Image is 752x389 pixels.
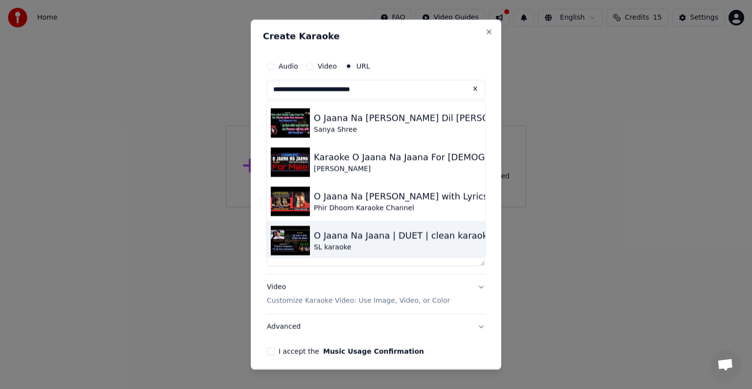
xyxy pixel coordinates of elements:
label: Video [318,63,337,70]
img: O Jaana Na Jaana | DUET | clean karaoke with scrolling lyrics [271,226,310,255]
label: Audio [279,63,298,70]
div: Phir Dhoom Karaoke Channel [314,203,713,213]
p: Customize Karaoke Video: Use Image, Video, or Color [267,296,450,306]
button: I accept the [323,348,424,355]
img: Karaoke O Jaana Na Jaana For Male HQ Audio - Kumar Sanu & Lata Mangeshkar [271,147,310,177]
h2: Create Karaoke [263,32,489,41]
img: O Jaana Na Jana Ye Dil Tera Deewana | KARAOKE For Male @SanyaShree | Female Vocal by Sanya Shree❤️ [271,108,310,138]
div: Video [267,282,450,306]
div: SL karaoke [314,243,580,252]
div: O Jaana Na Jaana | DUET | clean karaoke with scrolling lyrics [314,229,580,243]
button: Advanced [267,314,485,340]
div: O Jaana Na [PERSON_NAME] with Lyrics | Jab Pyaar Kisise Hota Hai | [PERSON_NAME], Lata [314,190,713,203]
img: O Jaana Na Jaana Karaoke with Lyrics | Jab Pyaar Kisise Hota Hai | Kumar Sanu, Lata [271,187,310,216]
label: URL [356,63,370,70]
button: VideoCustomize Karaoke Video: Use Image, Video, or Color [267,274,485,314]
label: I accept the [279,348,424,355]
